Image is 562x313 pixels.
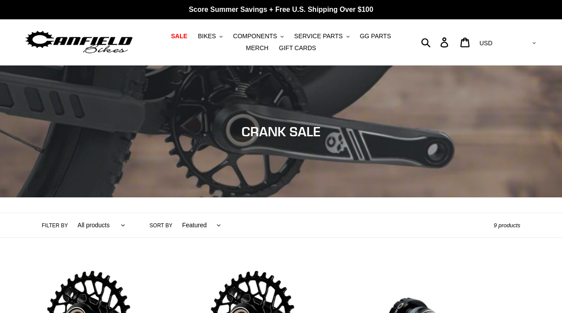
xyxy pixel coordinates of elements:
label: Sort by [150,222,173,229]
a: GG PARTS [355,30,395,42]
span: BIKES [198,33,216,40]
span: 9 products [494,222,520,229]
span: COMPONENTS [233,33,277,40]
a: GIFT CARDS [274,42,321,54]
span: SALE [171,33,187,40]
button: BIKES [194,30,227,42]
label: Filter by [42,222,68,229]
span: GG PARTS [360,33,391,40]
button: COMPONENTS [229,30,288,42]
span: SERVICE PARTS [294,33,342,40]
a: SALE [166,30,191,42]
img: Canfield Bikes [24,29,134,56]
span: GIFT CARDS [279,44,316,52]
span: CRANK SALE [241,124,321,139]
span: MERCH [246,44,268,52]
button: SERVICE PARTS [290,30,353,42]
a: MERCH [241,42,273,54]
